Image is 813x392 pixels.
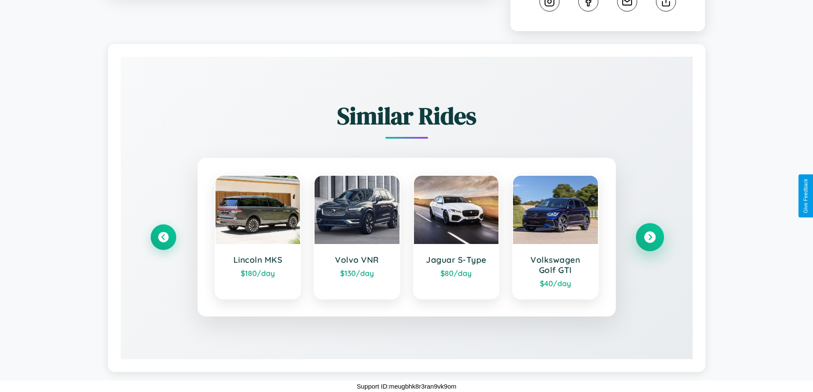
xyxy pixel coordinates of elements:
p: Support ID: meugbhk8r3ran9vk9om [357,380,456,392]
div: $ 130 /day [323,268,391,278]
h3: Lincoln MKS [224,255,292,265]
h3: Volkswagen Golf GTI [522,255,589,275]
h2: Similar Rides [151,99,663,132]
a: Volkswagen Golf GTI$40/day [512,175,599,299]
a: Volvo VNR$130/day [314,175,400,299]
div: Give Feedback [803,179,809,213]
a: Lincoln MKS$180/day [215,175,301,299]
div: $ 180 /day [224,268,292,278]
div: $ 40 /day [522,279,589,288]
h3: Volvo VNR [323,255,391,265]
div: $ 80 /day [423,268,490,278]
h3: Jaguar S-Type [423,255,490,265]
a: Jaguar S-Type$80/day [413,175,500,299]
